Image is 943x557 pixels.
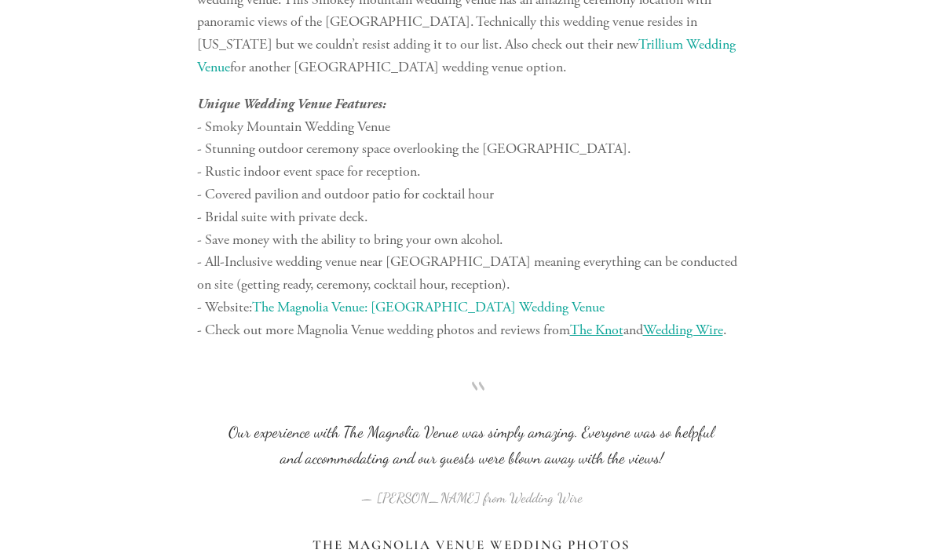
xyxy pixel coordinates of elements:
[197,96,386,112] em: Unique Wedding Venue Features:
[197,537,747,553] h3: The Magnolia Venue Wedding Photos
[643,321,723,339] a: Wedding Wire
[570,321,623,339] a: The Knot
[252,298,605,316] a: The Magnolia Venue: [GEOGRAPHIC_DATA] Wedding Venue
[222,394,722,471] blockquote: Our experience with The Magnolia Venue was simply amazing. Everyone was so helpful and accommodat...
[197,93,747,342] p: - Smoky Mountain Wedding Venue - Stunning outdoor ceremony space overlooking the [GEOGRAPHIC_DATA...
[222,394,722,420] span: “
[222,471,722,511] figcaption: — [PERSON_NAME] from Wedding Wire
